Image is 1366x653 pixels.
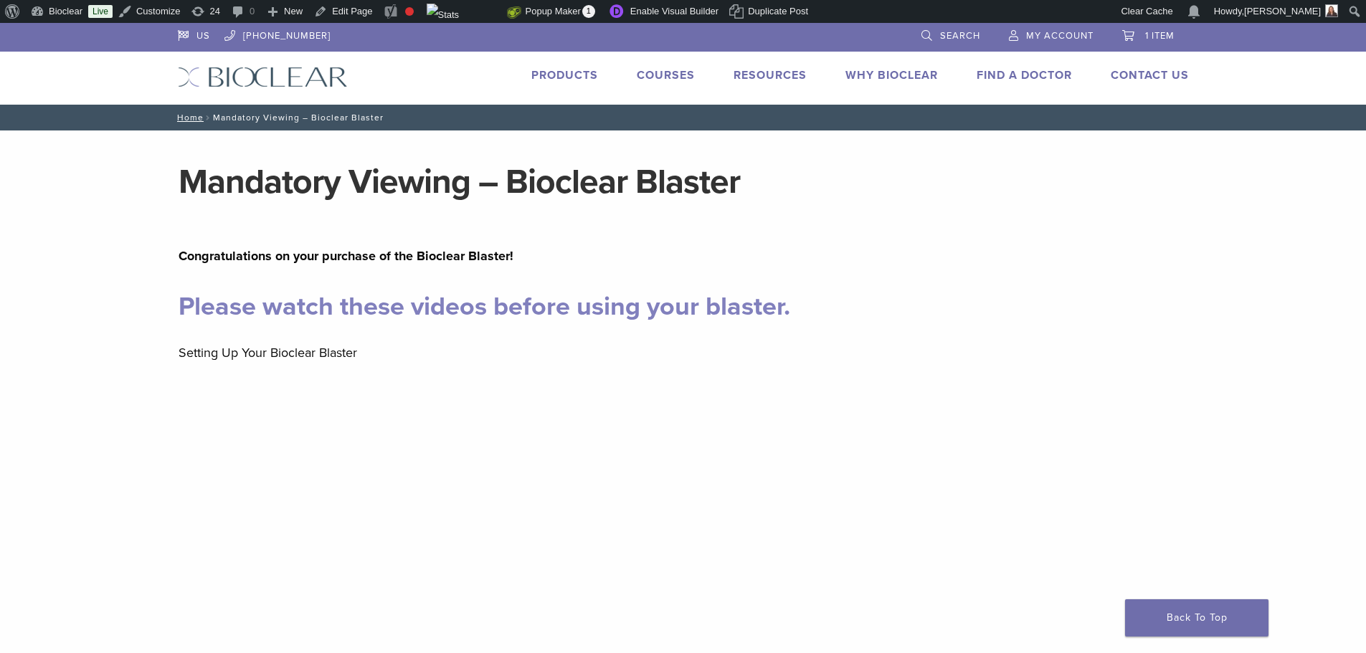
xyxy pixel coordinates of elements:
[179,248,513,264] strong: Congratulations on your purchase of the Bioclear Blaster!
[1125,599,1268,637] a: Back To Top
[1145,30,1175,42] span: 1 item
[1111,68,1189,82] a: Contact Us
[531,68,598,82] a: Products
[734,68,807,82] a: Resources
[1122,23,1175,44] a: 1 item
[977,68,1072,82] a: Find A Doctor
[1026,30,1094,42] span: My Account
[582,5,595,18] span: 1
[179,291,790,322] mark: Please watch these videos before using your blaster.
[178,23,210,44] a: US
[173,113,204,123] a: Home
[637,68,695,82] a: Courses
[845,68,938,82] a: Why Bioclear
[167,105,1200,130] nav: Mandatory Viewing – Bioclear Blaster
[1244,6,1321,16] span: [PERSON_NAME]
[427,4,507,21] img: Views over 48 hours. Click for more Jetpack Stats.
[921,23,980,44] a: Search
[179,165,1188,199] h1: Mandatory Viewing – Bioclear Blaster
[224,23,331,44] a: [PHONE_NUMBER]
[179,342,1188,363] p: Setting Up Your Bioclear Blaster
[178,67,348,87] img: Bioclear
[405,7,414,16] div: Focus keyphrase not set
[940,30,980,42] span: Search
[88,5,113,18] a: Live
[204,114,213,121] span: /
[1009,23,1094,44] a: My Account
